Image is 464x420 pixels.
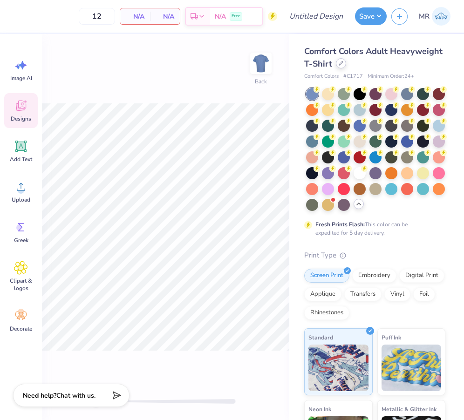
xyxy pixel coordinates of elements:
span: Free [232,13,240,20]
img: Puff Ink [382,345,442,391]
div: Embroidery [352,269,396,283]
span: Neon Ink [308,404,331,414]
span: MR [419,11,430,22]
span: Upload [12,196,30,203]
span: Image AI [10,75,32,82]
div: This color can be expedited for 5 day delivery. [315,220,430,237]
a: MR [415,7,455,26]
input: Untitled Design [282,7,350,26]
img: Standard [308,345,368,391]
span: Greek [14,237,28,244]
button: Save [355,7,387,25]
span: Puff Ink [382,332,401,342]
img: Marlee Rubner [432,7,450,26]
div: Print Type [304,250,445,261]
img: Back [252,54,270,73]
span: Clipart & logos [6,277,36,292]
div: Applique [304,287,341,301]
strong: Need help? [23,391,56,400]
span: Chat with us. [56,391,96,400]
div: Rhinestones [304,306,349,320]
strong: Fresh Prints Flash: [315,221,365,228]
span: Standard [308,332,333,342]
div: Foil [413,287,435,301]
div: Screen Print [304,269,349,283]
span: # C1717 [343,73,363,81]
span: N/A [215,12,226,21]
span: Metallic & Glitter Ink [382,404,437,414]
div: Transfers [344,287,382,301]
input: – – [79,8,115,25]
span: N/A [156,12,174,21]
span: Designs [11,115,31,122]
div: Back [255,77,267,86]
span: Comfort Colors [304,73,339,81]
div: Digital Print [399,269,444,283]
span: N/A [126,12,144,21]
div: Vinyl [384,287,410,301]
span: Add Text [10,156,32,163]
span: Minimum Order: 24 + [368,73,414,81]
span: Comfort Colors Adult Heavyweight T-Shirt [304,46,443,69]
span: Decorate [10,325,32,332]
